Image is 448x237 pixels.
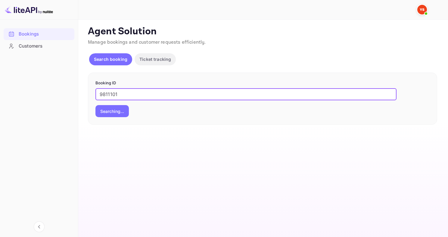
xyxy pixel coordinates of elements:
[88,26,437,38] p: Agent Solution
[417,5,427,14] img: Yandex Support
[5,5,53,14] img: LiteAPI logo
[4,40,74,52] div: Customers
[34,221,45,232] button: Collapse navigation
[4,28,74,39] a: Bookings
[19,31,71,38] div: Bookings
[88,39,206,45] span: Manage bookings and customer requests efficiently.
[95,88,397,100] input: Enter Booking ID (e.g., 63782194)
[19,43,71,50] div: Customers
[139,56,171,62] p: Ticket tracking
[4,40,74,51] a: Customers
[4,28,74,40] div: Bookings
[95,105,129,117] button: Searching...
[95,80,430,86] p: Booking ID
[94,56,127,62] p: Search booking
